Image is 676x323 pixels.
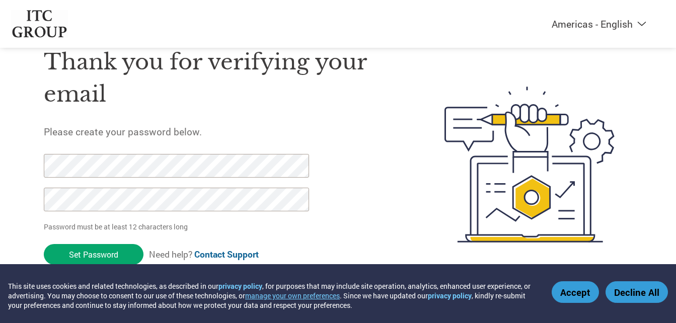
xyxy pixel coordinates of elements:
[428,291,472,300] a: privacy policy
[8,281,537,310] div: This site uses cookies and related technologies, as described in our , for purposes that may incl...
[426,31,633,298] img: create-password
[552,281,599,303] button: Accept
[98,271,127,282] a: Security
[44,125,397,138] h5: Please create your password below.
[44,221,313,232] p: Password must be at least 12 characters long
[245,291,340,300] button: manage your own preferences
[194,249,259,260] a: Contact Support
[44,244,143,265] input: Set Password
[19,271,45,282] a: Privacy
[218,281,262,291] a: privacy policy
[606,281,668,303] button: Decline All
[11,10,68,38] img: ITC Group
[425,271,665,282] p: © 2024 Pollen, Inc. All rights reserved / Pat. 10,817,932 and Pat. 11,100,477.
[44,46,397,111] h1: Thank you for verifying your email
[149,249,259,260] span: Need help?
[60,271,83,282] a: Terms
